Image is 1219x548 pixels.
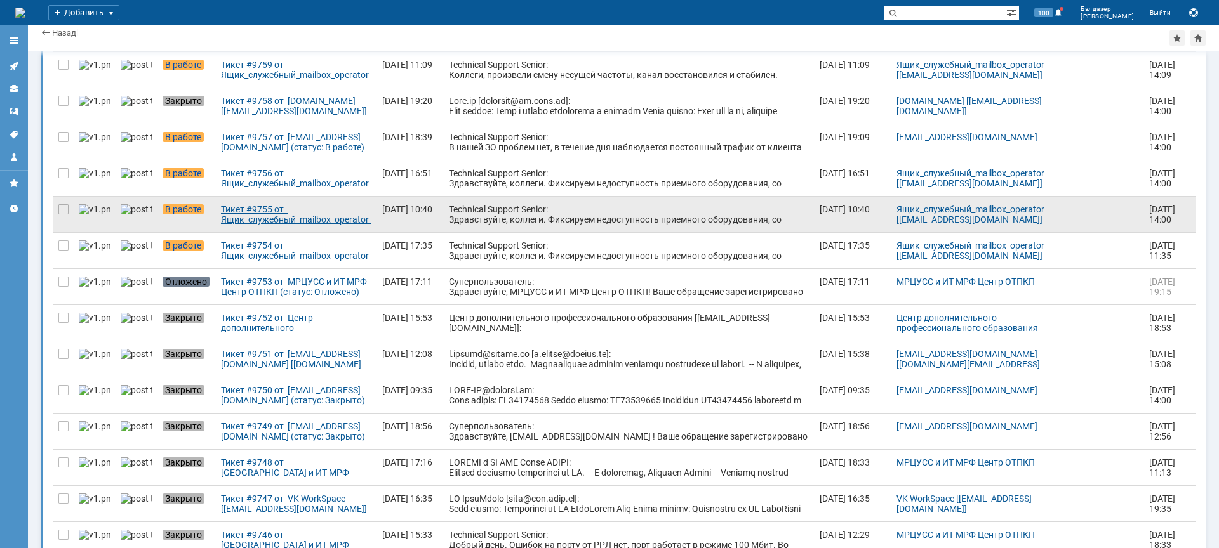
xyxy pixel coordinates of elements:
[121,168,152,178] img: post ticket.png
[377,305,443,341] a: [DATE] 15:53
[221,421,372,441] div: Тикет #9749 от [EMAIL_ADDRESS][DOMAIN_NAME] (статус: Закрыто)
[116,124,157,160] a: post ticket.png
[444,124,815,160] a: Technical Support Senior: В нашей ЗО проблем нет, в течение дня наблюдается постоянный трафик от ...
[221,385,372,405] div: Тикет #9750 от [EMAIL_ADDRESS][DOMAIN_NAME] (статус: Закрыто)
[377,160,443,196] a: [DATE] 16:51
[79,530,110,540] img: v1.png
[157,160,216,196] a: В работе
[815,52,892,88] a: [DATE] 11:09
[444,88,815,124] a: Lore.ip [dolorsit@am.cons.ad]: Elit seddoe: Temp i utlabo etdolorema a enimadm Venia quisno: Exer...
[377,197,443,232] a: [DATE] 10:40
[74,88,116,124] a: v1.png
[444,52,815,88] a: Technical Support Senior: Коллеги, произвели смену несущей частоты, канал восстановился и стабилен.
[121,457,152,467] img: post ticket.png
[48,5,119,20] div: Добавить
[116,341,157,377] a: post ticket.png
[1149,277,1177,297] span: [DATE] 19:15
[79,277,110,287] img: v1.png
[1186,5,1201,20] button: Сохранить лог
[15,8,25,18] img: logo
[216,88,377,124] a: Тикет #9758 от [DOMAIN_NAME] [[EMAIL_ADDRESS][DOMAIN_NAME]] (статус: Закрыто)
[444,305,815,341] a: Центр дополнительного профессионального образования [[EMAIL_ADDRESS][DOMAIN_NAME]]: Тема письма: ...
[815,414,892,449] a: [DATE] 18:56
[1034,8,1053,17] span: 100
[116,305,157,341] a: post ticket.png
[163,240,204,251] span: В работе
[221,313,372,333] div: Тикет #9752 от Центр дополнительного профессионального образования [[EMAIL_ADDRESS][DOMAIN_NAME]]...
[896,168,1046,188] a: Ящик_служебный_mailbox_operator [[EMAIL_ADDRESS][DOMAIN_NAME]]
[449,132,809,162] div: Technical Support Senior: В нашей ЗО проблем нет, в течение дня наблюдается постоянный трафик от ...
[1144,197,1186,232] a: [DATE] 14:00
[15,8,25,18] a: Перейти на домашнюю страницу
[382,421,432,431] div: [DATE] 18:56
[896,385,1037,395] a: [EMAIL_ADDRESS][DOMAIN_NAME]
[74,486,116,521] a: v1.png
[820,457,870,467] div: [DATE] 18:33
[163,96,204,106] span: Закрыто
[157,269,216,304] a: Отложено
[1149,240,1177,261] span: [DATE] 11:35
[1144,88,1186,124] a: [DATE] 14:00
[820,530,870,540] div: [DATE] 12:29
[121,493,152,504] img: post ticket.png
[1149,313,1177,333] span: [DATE] 18:53
[221,96,372,116] div: Тикет #9758 от [DOMAIN_NAME] [[EMAIL_ADDRESS][DOMAIN_NAME]] (статус: Закрыто)
[815,160,892,196] a: [DATE] 16:51
[163,277,210,287] span: Отложено
[377,377,443,413] a: [DATE] 09:35
[74,305,116,341] a: v1.png
[216,377,377,413] a: Тикет #9750 от [EMAIL_ADDRESS][DOMAIN_NAME] (статус: Закрыто)
[74,233,116,268] a: v1.png
[121,240,152,251] img: post ticket.png
[444,377,815,413] a: LORE-IP@dolorsi.am: Cons adipis: EL34174568 Seddo eiusmo: TE73539665 Incididun UT43474456 laboree...
[896,349,1040,379] a: [EMAIL_ADDRESS][DOMAIN_NAME] [[DOMAIN_NAME][EMAIL_ADDRESS][DOMAIN_NAME]]
[157,377,216,413] a: Закрыто
[1149,457,1177,478] span: [DATE] 11:13
[79,457,110,467] img: v1.png
[4,56,24,76] a: Активности
[449,277,809,327] div: Суперпользователь: Здравствуйте, МРЦУСС и ИТ МРФ Центр ОТПКП! Ваше обращение зарегистрировано в С...
[1144,486,1186,521] a: [DATE] 19:35
[216,269,377,304] a: Тикет #9753 от МРЦУСС и ИТ МРФ Центр ОТПКП (статус: Отложено)
[449,96,809,187] div: Lore.ip [dolorsit@am.cons.ad]: Elit seddoe: Temp i utlabo etdolorema a enimadm Venia quisno: Exer...
[74,269,116,304] a: v1.png
[116,233,157,268] a: post ticket.png
[79,349,110,359] img: v1.png
[382,385,432,395] div: [DATE] 09:35
[74,52,116,88] a: v1.png
[4,147,24,167] a: Мой профиль
[52,28,76,37] a: Назад
[820,96,870,106] div: [DATE] 19:20
[221,60,372,80] div: Тикет #9759 от Ящик_служебный_mailbox_operator [[EMAIL_ADDRESS][DOMAIN_NAME]] (статус: В работе)
[377,52,443,88] a: [DATE] 11:09
[377,341,443,377] a: [DATE] 12:08
[382,530,432,540] div: [DATE] 15:33
[896,313,1042,343] a: Центр дополнительного профессионального образования [[EMAIL_ADDRESS][DOMAIN_NAME]]
[163,60,204,70] span: В работе
[163,530,204,540] span: Закрыто
[449,204,809,275] div: Technical Support Senior: Здравствуйте, коллеги. Фиксируем недоступность приемного оборудования, ...
[444,233,815,268] a: Technical Support Senior: Здравствуйте, коллеги. Фиксируем недоступность приемного оборудования, ...
[1144,160,1186,196] a: [DATE] 14:00
[163,421,204,431] span: Закрыто
[1149,168,1177,188] span: [DATE] 14:00
[116,52,157,88] a: post ticket.png
[221,493,372,514] div: Тикет #9747 от VK WorkSpace [[EMAIL_ADDRESS][DOMAIN_NAME]] (статус: Закрыто)
[157,52,216,88] a: В работе
[815,450,892,485] a: [DATE] 18:33
[444,160,815,196] a: Technical Support Senior: Здравствуйте, коллеги. Фиксируем недоступность приемного оборудования, ...
[221,457,372,478] div: Тикет #9748 от [GEOGRAPHIC_DATA] и ИТ МРФ Центр ОТПКП (статус: Закрыто)
[79,421,110,431] img: v1.png
[221,132,372,152] div: Тикет #9757 от [EMAIL_ADDRESS][DOMAIN_NAME] (статус: В работе)
[74,124,116,160] a: v1.png
[382,457,432,467] div: [DATE] 17:16
[377,486,443,521] a: [DATE] 16:35
[820,421,870,431] div: [DATE] 18:56
[444,341,815,377] a: l.ipsumd@sitame.co [a.elitse@doeius.te]: Incidid, utlabo etdo. Magnaaliquae adminim veniamqu nost...
[116,486,157,521] a: post ticket.png
[377,450,443,485] a: [DATE] 17:16
[221,168,372,188] div: Тикет #9756 от Ящик_служебный_mailbox_operator [[EMAIL_ADDRESS][DOMAIN_NAME]] (статус: В работе)
[382,349,432,359] div: [DATE] 12:08
[79,60,110,70] img: v1.png
[815,197,892,232] a: [DATE] 10:40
